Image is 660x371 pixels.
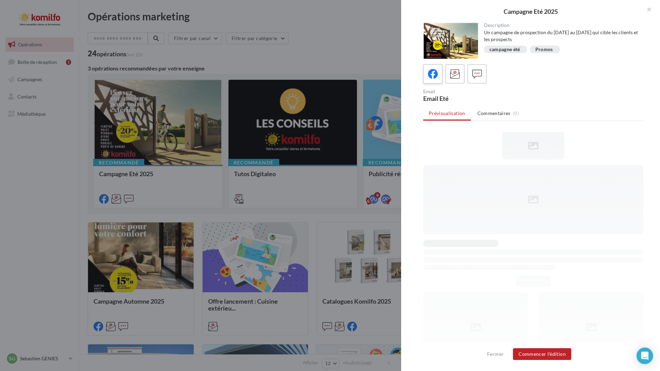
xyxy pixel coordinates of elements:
[489,47,520,52] div: campagne été
[477,110,511,117] span: Commentaires
[423,89,531,94] div: Email
[484,29,638,43] div: Un campagne de prospection du [DATE] au [DATE] qui cible les clients et les prospects
[484,350,506,358] button: Fermer
[637,348,653,364] div: Open Intercom Messenger
[484,23,638,28] div: Description
[513,111,519,116] span: (0)
[423,95,531,102] div: Email Eté
[513,348,571,360] button: Commencer l'édition
[535,47,553,52] div: Promos
[412,8,649,15] div: Campagne Eté 2025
